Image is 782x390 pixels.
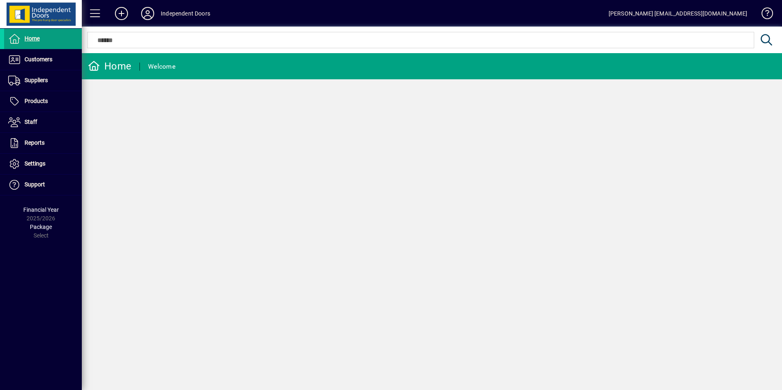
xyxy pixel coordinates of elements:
[161,7,210,20] div: Independent Doors
[4,154,82,174] a: Settings
[108,6,135,21] button: Add
[30,224,52,230] span: Package
[25,77,48,83] span: Suppliers
[148,60,175,73] div: Welcome
[25,98,48,104] span: Products
[88,60,131,73] div: Home
[4,133,82,153] a: Reports
[25,56,52,63] span: Customers
[25,160,45,167] span: Settings
[135,6,161,21] button: Profile
[25,181,45,188] span: Support
[609,7,747,20] div: [PERSON_NAME] [EMAIL_ADDRESS][DOMAIN_NAME]
[23,206,59,213] span: Financial Year
[25,139,45,146] span: Reports
[4,175,82,195] a: Support
[25,35,40,42] span: Home
[25,119,37,125] span: Staff
[4,112,82,132] a: Staff
[4,70,82,91] a: Suppliers
[4,49,82,70] a: Customers
[755,2,772,28] a: Knowledge Base
[4,91,82,112] a: Products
